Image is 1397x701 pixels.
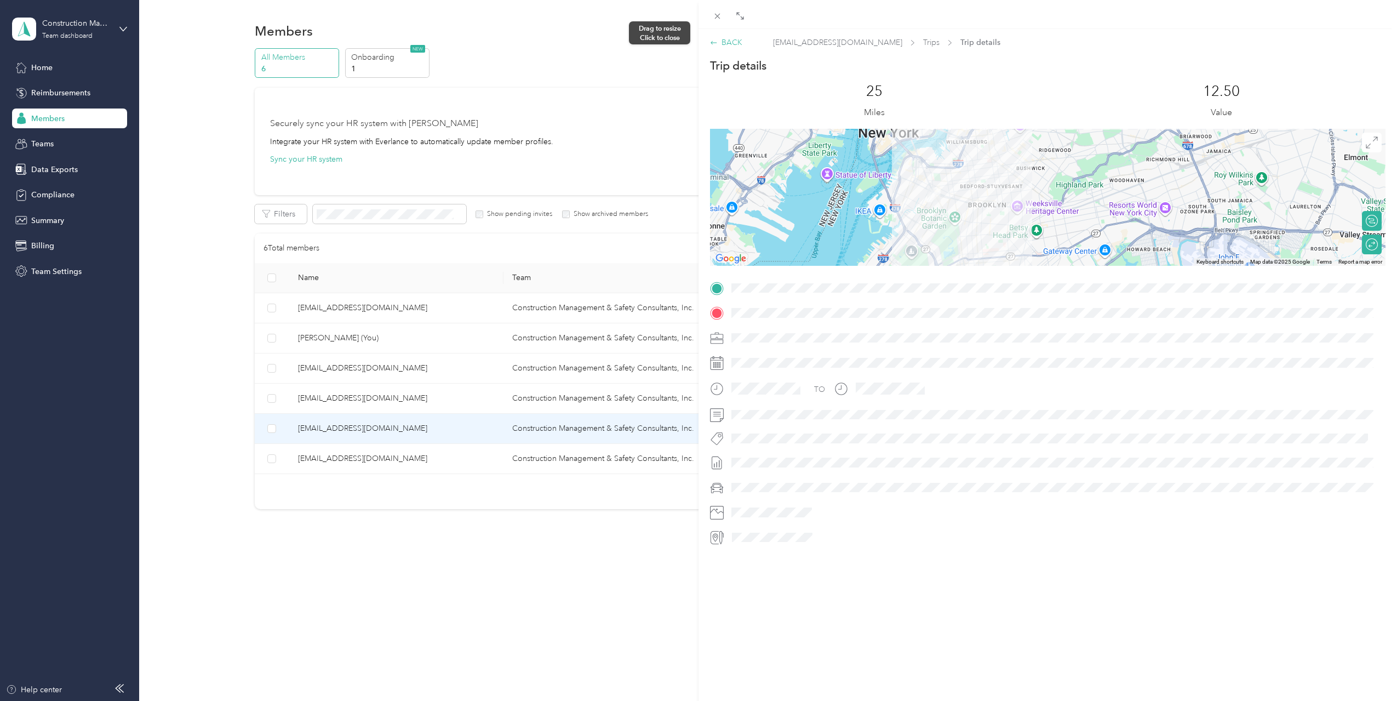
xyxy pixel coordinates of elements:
[960,37,1000,48] span: Trip details
[1338,259,1382,265] a: Report a map error
[1250,259,1310,265] span: Map data ©2025 Google
[710,58,766,73] p: Trip details
[1316,259,1332,265] a: Terms (opens in new tab)
[773,37,902,48] span: [EMAIL_ADDRESS][DOMAIN_NAME]
[1196,258,1244,266] button: Keyboard shortcuts
[864,106,885,119] p: Miles
[710,37,742,48] div: BACK
[1211,106,1232,119] p: Value
[814,384,825,395] div: TO
[713,252,749,266] img: Google
[1203,83,1240,100] p: 12.50
[866,83,883,100] p: 25
[713,252,749,266] a: Open this area in Google Maps (opens a new window)
[923,37,940,48] span: Trips
[1336,640,1397,701] iframe: Everlance-gr Chat Button Frame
